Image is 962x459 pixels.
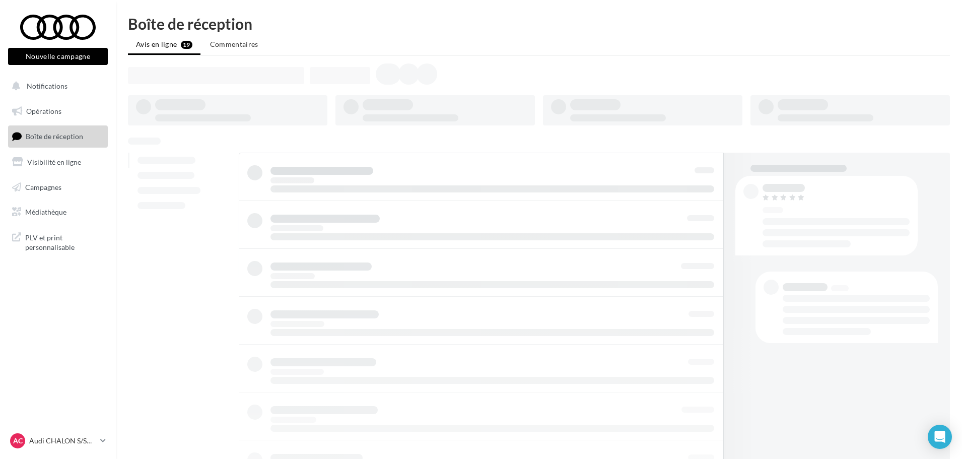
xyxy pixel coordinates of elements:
[6,125,110,147] a: Boîte de réception
[29,436,96,446] p: Audi CHALON S/SAONE
[6,227,110,256] a: PLV et print personnalisable
[25,208,66,216] span: Médiathèque
[25,182,61,191] span: Campagnes
[26,107,61,115] span: Opérations
[6,177,110,198] a: Campagnes
[6,152,110,173] a: Visibilité en ligne
[928,425,952,449] div: Open Intercom Messenger
[25,231,104,252] span: PLV et print personnalisable
[128,16,950,31] div: Boîte de réception
[6,101,110,122] a: Opérations
[27,82,67,90] span: Notifications
[6,76,106,97] button: Notifications
[26,132,83,141] span: Boîte de réception
[13,436,23,446] span: AC
[8,431,108,450] a: AC Audi CHALON S/SAONE
[27,158,81,166] span: Visibilité en ligne
[6,202,110,223] a: Médiathèque
[8,48,108,65] button: Nouvelle campagne
[210,40,258,48] span: Commentaires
